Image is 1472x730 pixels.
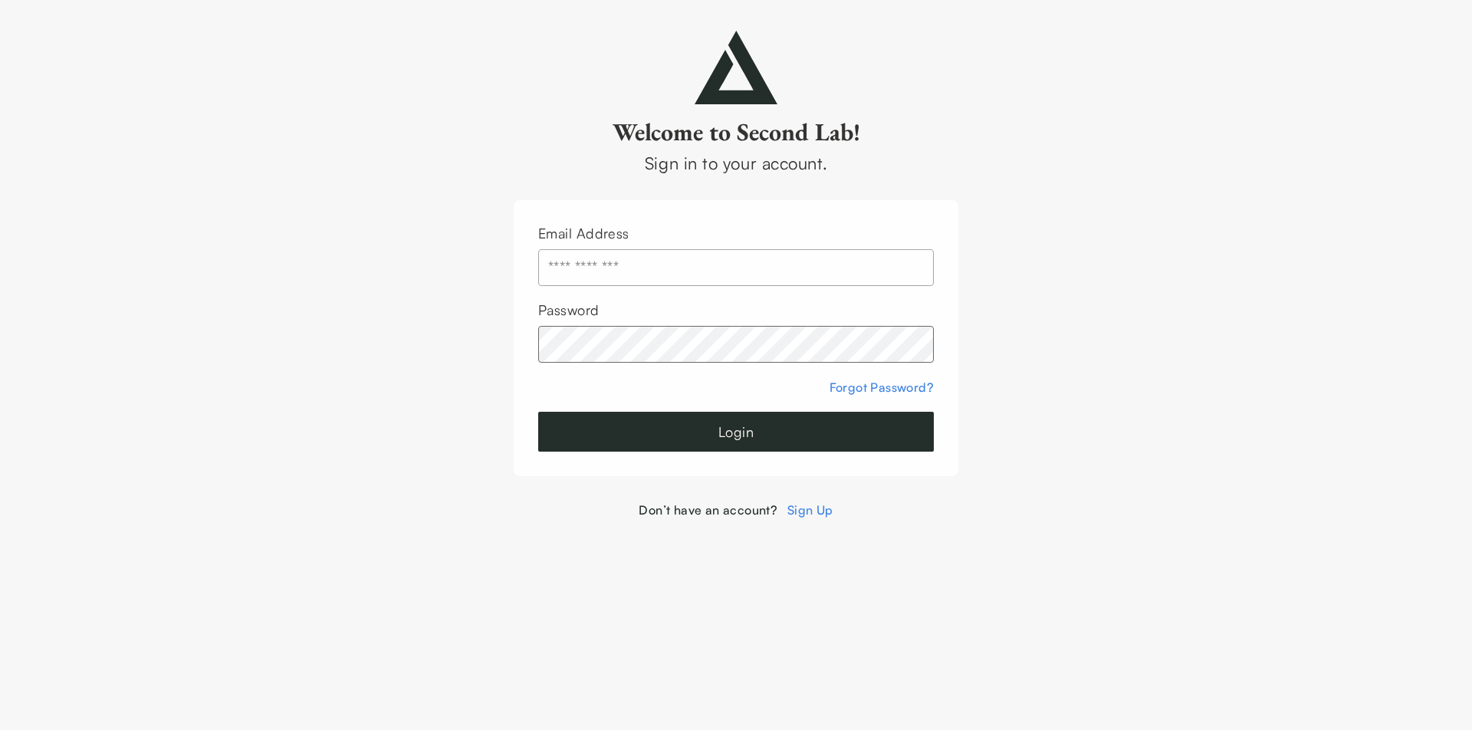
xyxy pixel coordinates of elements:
button: Login [538,412,934,452]
div: Sign in to your account. [514,150,958,176]
h2: Welcome to Second Lab! [514,117,958,147]
div: Don’t have an account? [514,501,958,519]
label: Email Address [538,225,629,242]
a: Forgot Password? [830,380,934,395]
img: secondlab-logo [695,31,777,104]
label: Password [538,301,600,318]
a: Sign Up [787,502,833,518]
